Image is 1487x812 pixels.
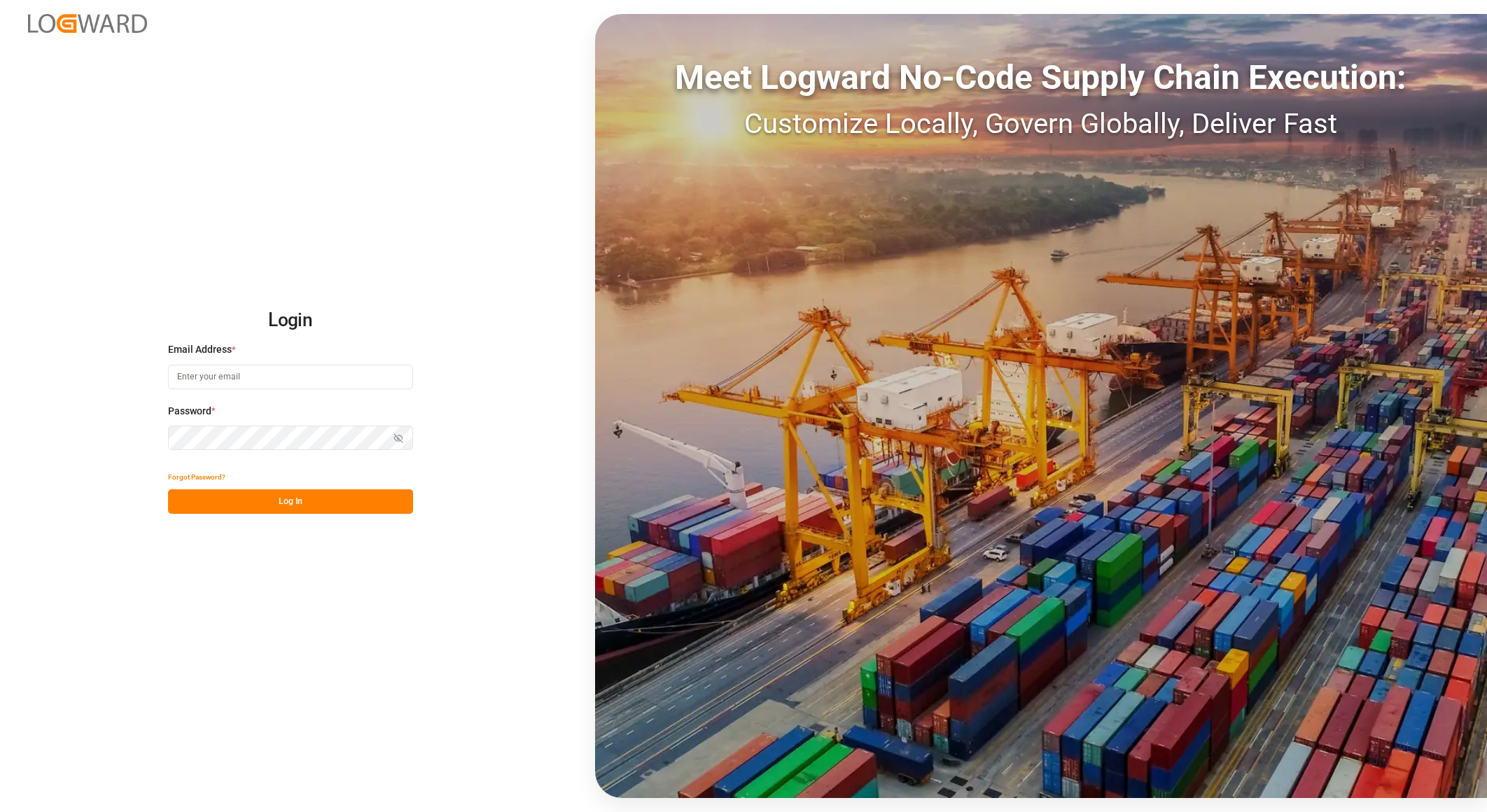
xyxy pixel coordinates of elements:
[168,342,232,357] span: Email Address
[28,14,147,33] img: Logward_new_orange.png
[595,52,1487,103] div: Meet Logward No-Code Supply Chain Execution:
[595,103,1487,145] div: Customize Locally, Govern Globally, Deliver Fast
[168,298,413,343] h2: Login
[168,489,413,514] button: Log In
[168,465,225,489] button: Forgot Password?
[168,404,211,419] span: Password
[168,365,413,389] input: Enter your email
